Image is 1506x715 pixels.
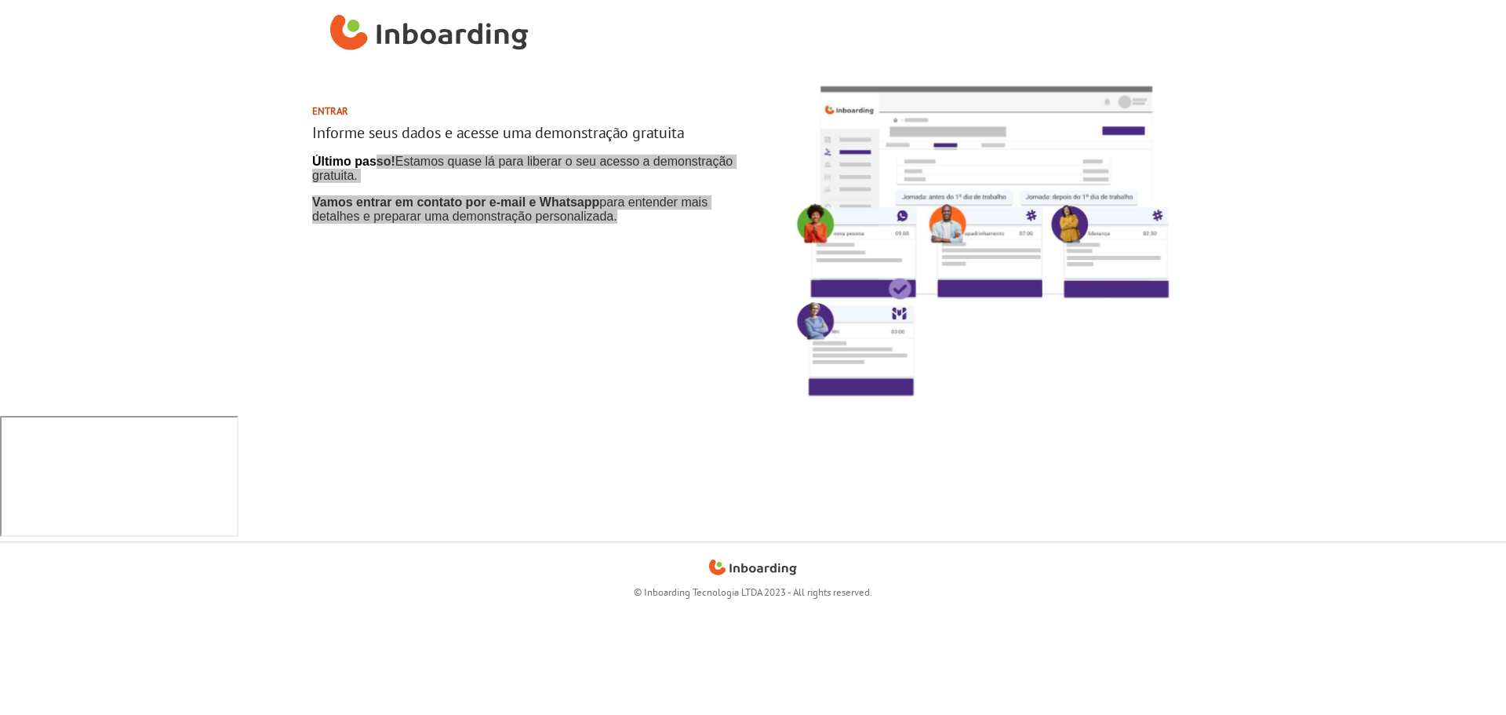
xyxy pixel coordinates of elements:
h3: Informe seus dados e acesse uma demonstração gratuita [312,123,747,142]
iframe: Form 0 [312,155,747,224]
a: Inboarding Home Page [709,555,798,578]
h2: Entrar [312,105,747,117]
img: Inboarding Home [330,10,529,57]
a: Inboarding Home Page [330,6,529,61]
img: Inboarding [709,555,798,578]
p: © Inboarding Tecnologia LTDA 2023 - All rights reserved. [318,585,1188,600]
img: Imagem da solução da Inbaording monstrando a jornada como comunicações enviandos antes e depois d... [765,67,1188,416]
